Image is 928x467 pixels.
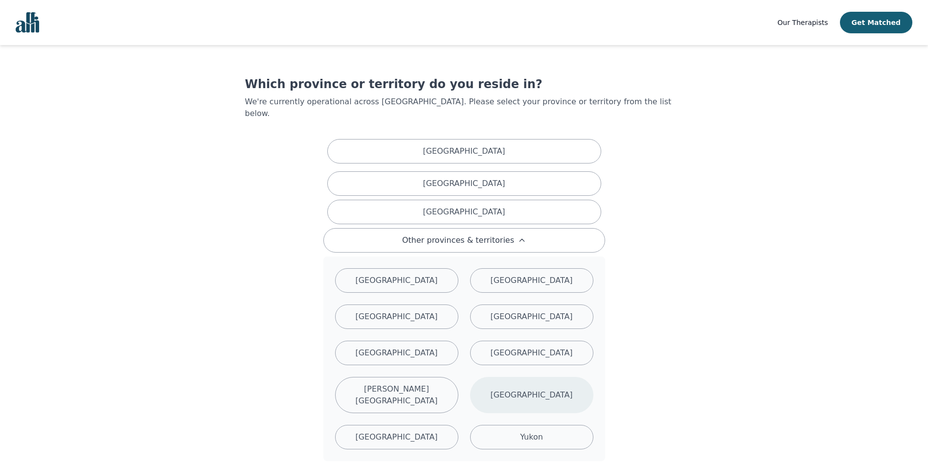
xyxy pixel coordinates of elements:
[16,12,39,33] img: alli logo
[840,12,912,33] button: Get Matched
[490,311,572,323] p: [GEOGRAPHIC_DATA]
[490,347,572,359] p: [GEOGRAPHIC_DATA]
[423,206,505,218] p: [GEOGRAPHIC_DATA]
[777,19,828,26] span: Our Therapists
[245,76,683,92] h1: Which province or territory do you reside in?
[323,228,605,253] button: Other provinces & territories
[490,389,572,401] p: [GEOGRAPHIC_DATA]
[402,234,514,246] span: Other provinces & territories
[520,431,543,443] p: Yukon
[777,17,828,28] a: Our Therapists
[423,178,505,189] p: [GEOGRAPHIC_DATA]
[355,431,437,443] p: [GEOGRAPHIC_DATA]
[347,383,446,407] p: [PERSON_NAME][GEOGRAPHIC_DATA]
[245,96,683,119] p: We're currently operational across [GEOGRAPHIC_DATA]. Please select your province or territory fr...
[490,275,572,286] p: [GEOGRAPHIC_DATA]
[423,145,505,157] p: [GEOGRAPHIC_DATA]
[355,311,437,323] p: [GEOGRAPHIC_DATA]
[355,275,437,286] p: [GEOGRAPHIC_DATA]
[355,347,437,359] p: [GEOGRAPHIC_DATA]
